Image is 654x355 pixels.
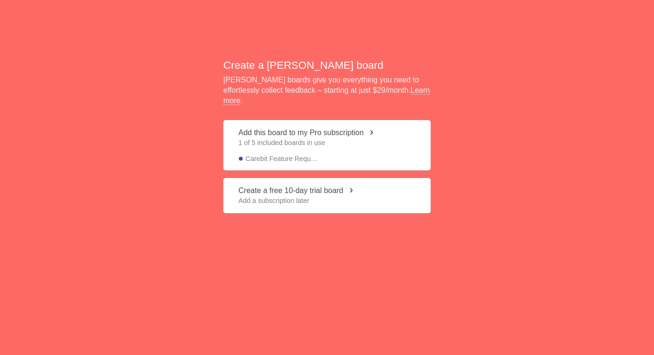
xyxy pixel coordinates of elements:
[223,58,431,73] h2: Create a [PERSON_NAME] board
[223,75,431,106] p: [PERSON_NAME] boards give you everything you need to effortlessly collect feedback – starting at ...
[223,120,431,170] button: Add this board to my Pro subscription 1 of 5 included boards in useCarebit Feature Requests
[245,154,321,163] span: Carebit Feature Requests
[238,196,416,205] span: Add a subscription later
[223,178,431,213] button: Create a free 10-day trial board Add a subscription later
[238,138,416,147] span: 1 of 5 included boards in use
